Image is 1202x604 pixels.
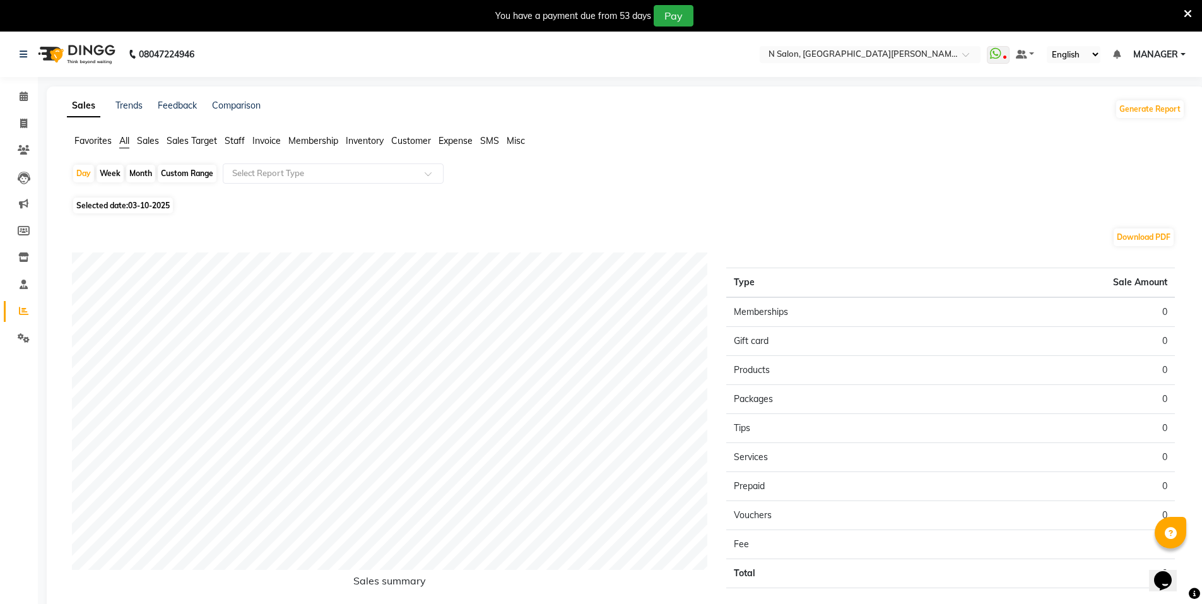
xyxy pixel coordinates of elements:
iframe: chat widget [1149,554,1189,591]
td: 0 [951,356,1175,385]
h6: Sales summary [72,575,707,592]
div: Custom Range [158,165,216,182]
th: Type [726,268,950,298]
td: 0 [951,443,1175,472]
span: Membership [288,135,338,146]
button: Pay [654,5,693,27]
span: MANAGER [1133,48,1178,61]
span: Inventory [346,135,384,146]
span: Staff [225,135,245,146]
a: Feedback [158,100,197,111]
td: 0 [951,501,1175,530]
img: logo [32,37,119,72]
td: 0 [951,559,1175,588]
td: 0 [951,327,1175,356]
td: 0 [951,530,1175,559]
span: Sales [137,135,159,146]
td: 0 [951,385,1175,414]
span: Customer [391,135,431,146]
td: Packages [726,385,950,414]
td: Tips [726,414,950,443]
div: Month [126,165,155,182]
td: 0 [951,297,1175,327]
span: Favorites [74,135,112,146]
td: 0 [951,414,1175,443]
a: Comparison [212,100,261,111]
b: 08047224946 [139,37,194,72]
td: Services [726,443,950,472]
div: You have a payment due from 53 days [495,9,651,23]
td: Memberships [726,297,950,327]
span: SMS [480,135,499,146]
span: Selected date: [73,198,173,213]
td: Prepaid [726,472,950,501]
td: Gift card [726,327,950,356]
span: All [119,135,129,146]
span: 03-10-2025 [128,201,170,210]
span: Invoice [252,135,281,146]
td: 0 [951,472,1175,501]
a: Sales [67,95,100,117]
td: Products [726,356,950,385]
span: Expense [439,135,473,146]
span: Misc [507,135,525,146]
button: Download PDF [1114,228,1174,246]
div: Week [97,165,124,182]
th: Sale Amount [951,268,1175,298]
div: Day [73,165,94,182]
span: Sales Target [167,135,217,146]
td: Vouchers [726,501,950,530]
a: Trends [115,100,143,111]
td: Total [726,559,950,588]
button: Generate Report [1116,100,1184,118]
td: Fee [726,530,950,559]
